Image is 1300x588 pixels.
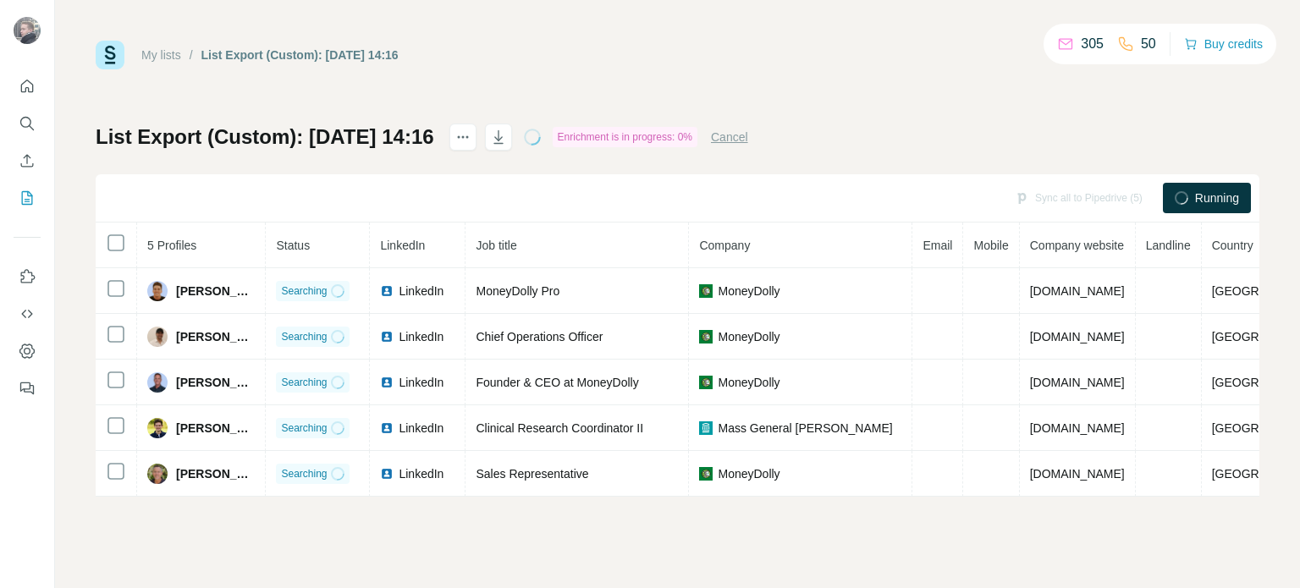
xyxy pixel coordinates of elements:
[1212,239,1253,252] span: Country
[176,328,255,345] span: [PERSON_NAME]
[176,465,255,482] span: [PERSON_NAME]
[1146,239,1191,252] span: Landline
[14,108,41,139] button: Search
[281,466,327,481] span: Searching
[1030,284,1125,298] span: [DOMAIN_NAME]
[711,129,748,146] button: Cancel
[399,328,443,345] span: LinkedIn
[476,330,603,343] span: Chief Operations Officer
[380,421,394,435] img: LinkedIn logo
[281,375,327,390] span: Searching
[1030,239,1124,252] span: Company website
[14,336,41,366] button: Dashboard
[1141,34,1156,54] p: 50
[399,283,443,299] span: LinkedIn
[718,328,779,345] span: MoneyDolly
[380,376,394,389] img: LinkedIn logo
[276,239,310,252] span: Status
[699,421,713,435] img: company-logo
[201,47,399,63] div: List Export (Custom): [DATE] 14:16
[718,465,779,482] span: MoneyDolly
[147,372,168,393] img: Avatar
[476,421,643,435] span: Clinical Research Coordinator II
[1184,32,1263,56] button: Buy credits
[14,146,41,176] button: Enrich CSV
[923,239,952,252] span: Email
[399,374,443,391] span: LinkedIn
[973,239,1008,252] span: Mobile
[476,284,559,298] span: MoneyDolly Pro
[14,261,41,292] button: Use Surfe on LinkedIn
[176,420,255,437] span: [PERSON_NAME]
[399,465,443,482] span: LinkedIn
[147,464,168,484] img: Avatar
[1081,34,1104,54] p: 305
[699,376,713,389] img: company-logo
[1030,330,1125,343] span: [DOMAIN_NAME]
[147,327,168,347] img: Avatar
[14,183,41,213] button: My lists
[380,284,394,298] img: LinkedIn logo
[147,281,168,301] img: Avatar
[141,48,181,62] a: My lists
[699,239,750,252] span: Company
[380,467,394,481] img: LinkedIn logo
[1030,421,1125,435] span: [DOMAIN_NAME]
[476,376,638,389] span: Founder & CEO at MoneyDolly
[380,239,425,252] span: LinkedIn
[380,330,394,343] img: LinkedIn logo
[96,41,124,69] img: Surfe Logo
[1030,467,1125,481] span: [DOMAIN_NAME]
[1195,190,1239,206] span: Running
[14,373,41,404] button: Feedback
[147,418,168,438] img: Avatar
[281,283,327,299] span: Searching
[553,127,697,147] div: Enrichment is in progress: 0%
[718,420,892,437] span: Mass General [PERSON_NAME]
[699,284,713,298] img: company-logo
[718,283,779,299] span: MoneyDolly
[449,124,476,151] button: actions
[176,283,255,299] span: [PERSON_NAME]
[14,299,41,329] button: Use Surfe API
[147,239,196,252] span: 5 Profiles
[14,71,41,102] button: Quick start
[281,329,327,344] span: Searching
[476,239,516,252] span: Job title
[281,420,327,436] span: Searching
[176,374,255,391] span: [PERSON_NAME]
[718,374,779,391] span: MoneyDolly
[14,17,41,44] img: Avatar
[476,467,588,481] span: Sales Representative
[1030,376,1125,389] span: [DOMAIN_NAME]
[399,420,443,437] span: LinkedIn
[699,330,713,343] img: company-logo
[699,467,713,481] img: company-logo
[96,124,434,151] h1: List Export (Custom): [DATE] 14:16
[190,47,193,63] li: /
